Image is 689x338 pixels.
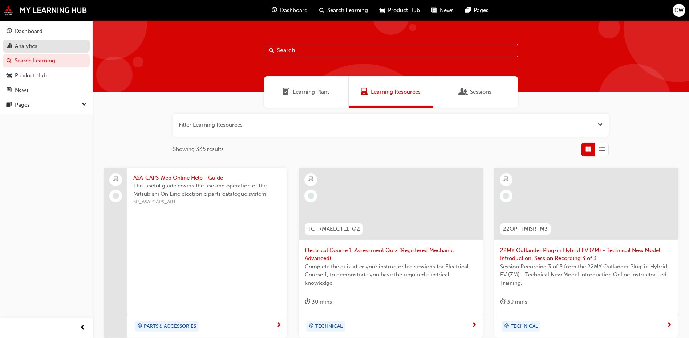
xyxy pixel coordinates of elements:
[374,3,426,18] a: car-iconProduct Hub
[276,322,281,329] span: next-icon
[113,175,118,184] span: laptop-icon
[327,6,368,15] span: Search Learning
[673,4,685,17] button: CW
[7,58,12,64] span: search-icon
[380,6,385,15] span: car-icon
[500,297,506,306] span: duration-icon
[460,88,467,96] span: Sessions
[280,6,308,15] span: Dashboard
[500,297,527,306] div: 30 mins
[3,98,90,112] button: Pages
[674,6,684,15] span: CW
[264,44,518,57] input: Search...
[4,5,87,15] img: mmal
[388,6,420,15] span: Product Hub
[173,145,224,153] span: Showing 335 results
[3,23,90,98] button: DashboardAnalyticsSearch LearningProduct HubNews
[266,3,313,18] a: guage-iconDashboard
[308,175,313,184] span: learningResourceType_ELEARNING-icon
[504,322,509,331] span: target-icon
[440,6,454,15] span: News
[494,168,678,338] a: 22OP_TMISR_M322MY Outlander Plug-in Hybrid EV (ZM) - Technical New Model Introduction: Session Re...
[299,168,482,338] a: TC_RMAELCTL1_QZElectrical Course 1: Assessment Quiz (Registered Mechanic Advanced)Complete the qu...
[433,76,518,108] a: SessionsSessions
[361,88,368,96] span: Learning Resources
[3,54,90,67] a: Search Learning
[471,322,477,329] span: next-icon
[113,193,119,199] span: learningRecordVerb_NONE-icon
[104,168,287,338] a: ASA-CAPS Web Online Help - GuideThis useful guide covers the use and operation of the Mitsubishi ...
[305,297,332,306] div: 30 mins
[3,25,90,38] a: Dashboard
[272,6,277,15] span: guage-icon
[474,6,489,15] span: Pages
[15,101,30,109] div: Pages
[7,87,12,94] span: news-icon
[599,145,605,153] span: List
[305,263,477,287] span: Complete the quiz after your instructor led sessions for Electrical Course 1, to demonstrate you ...
[459,3,494,18] a: pages-iconPages
[597,121,603,129] button: Open the filter
[133,174,281,182] span: ASA-CAPS Web Online Help - Guide
[15,86,29,94] div: News
[15,42,37,50] div: Analytics
[465,6,471,15] span: pages-icon
[7,28,12,35] span: guage-icon
[80,323,85,333] span: prev-icon
[3,40,90,53] a: Analytics
[308,193,314,199] span: learningRecordVerb_NONE-icon
[305,246,477,263] span: Electrical Course 1: Assessment Quiz (Registered Mechanic Advanced)
[283,88,290,96] span: Learning Plans
[500,246,672,263] span: 22MY Outlander Plug-in Hybrid EV (ZM) - Technical New Model Introduction: Session Recording 3 of 3
[308,225,360,233] span: TC_RMAELCTL1_QZ
[319,6,324,15] span: search-icon
[585,145,591,153] span: Grid
[7,102,12,108] span: pages-icon
[3,83,90,97] a: News
[293,88,330,96] span: Learning Plans
[503,193,509,199] span: learningRecordVerb_NONE-icon
[264,76,349,108] a: Learning PlansLearning Plans
[82,100,87,110] span: down-icon
[269,46,274,55] span: Search
[305,297,310,306] span: duration-icon
[15,71,47,80] div: Product Hub
[511,322,538,331] span: TECHNICAL
[133,182,281,198] span: This useful guide covers the use and operation of the Mitsubishi On Line electronic parts catalog...
[503,225,548,233] span: 22OP_TMISR_M3
[431,6,437,15] span: news-icon
[371,88,421,96] span: Learning Resources
[313,3,374,18] a: search-iconSearch Learning
[315,322,343,331] span: TECHNICAL
[309,322,314,331] span: target-icon
[666,322,672,329] span: next-icon
[7,43,12,50] span: chart-icon
[500,263,672,287] span: Session Recording 3 of 3 from the 22MY Outlander Plug-in Hybrid EV (ZM) - Technical New Model Int...
[137,322,142,331] span: target-icon
[503,175,508,184] span: learningResourceType_ELEARNING-icon
[349,76,433,108] a: Learning ResourcesLearning Resources
[7,73,12,79] span: car-icon
[15,27,42,36] div: Dashboard
[144,322,196,331] span: PARTS & ACCESSORIES
[470,88,491,96] span: Sessions
[3,69,90,82] a: Product Hub
[133,198,281,206] span: SP_ASA-CAPS_AR1
[426,3,459,18] a: news-iconNews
